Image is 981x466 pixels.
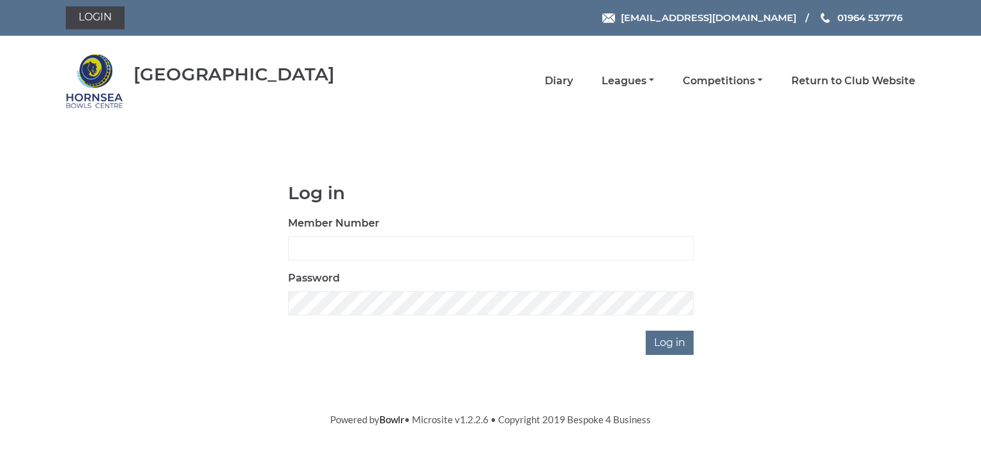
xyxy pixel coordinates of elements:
a: Login [66,6,125,29]
input: Log in [646,331,694,355]
span: Powered by • Microsite v1.2.2.6 • Copyright 2019 Bespoke 4 Business [330,414,651,425]
a: Email [EMAIL_ADDRESS][DOMAIN_NAME] [602,10,796,25]
a: Return to Club Website [791,74,915,88]
img: Hornsea Bowls Centre [66,52,123,110]
a: Bowlr [379,414,404,425]
a: Competitions [683,74,763,88]
a: Phone us 01964 537776 [819,10,902,25]
label: Member Number [288,216,379,231]
span: [EMAIL_ADDRESS][DOMAIN_NAME] [621,11,796,24]
a: Diary [545,74,573,88]
span: 01964 537776 [837,11,902,24]
div: [GEOGRAPHIC_DATA] [133,64,335,84]
img: Phone us [821,13,830,23]
a: Leagues [602,74,654,88]
img: Email [602,13,615,23]
label: Password [288,271,340,286]
h1: Log in [288,183,694,203]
